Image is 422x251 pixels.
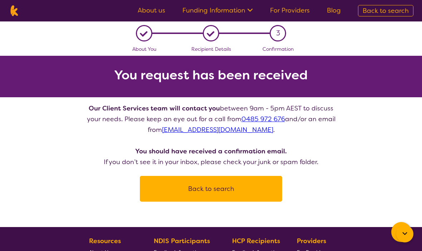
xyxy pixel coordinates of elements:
[114,69,308,82] h2: You request has been received
[205,28,216,39] div: L
[391,222,411,242] button: Channel Menu
[9,5,20,16] img: Karista logo
[138,28,149,39] div: L
[270,6,310,15] a: For Providers
[154,237,210,245] b: NDIS Participants
[89,104,220,113] b: Our Client Services team will contact you
[89,237,121,245] b: Resources
[162,126,273,134] a: [EMAIL_ADDRESS][DOMAIN_NAME]
[358,5,413,16] a: Back to search
[297,237,326,245] b: Providers
[148,178,274,200] button: Back to search
[82,103,340,167] p: between 9am - 5pm AEST to discuss your needs. Please keep an eye out for a call from and/or an em...
[191,46,231,52] span: Recipient Details
[132,46,156,52] span: About You
[135,147,287,156] b: You should have received a confirmation email.
[182,6,253,15] a: Funding Information
[232,237,280,245] b: HCP Recipients
[241,115,285,123] a: 0485 972 676
[363,6,409,15] span: Back to search
[138,6,165,15] a: About us
[327,6,341,15] a: Blog
[276,28,280,39] span: 3
[140,176,282,202] a: Back to search
[262,46,294,52] span: Confirmation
